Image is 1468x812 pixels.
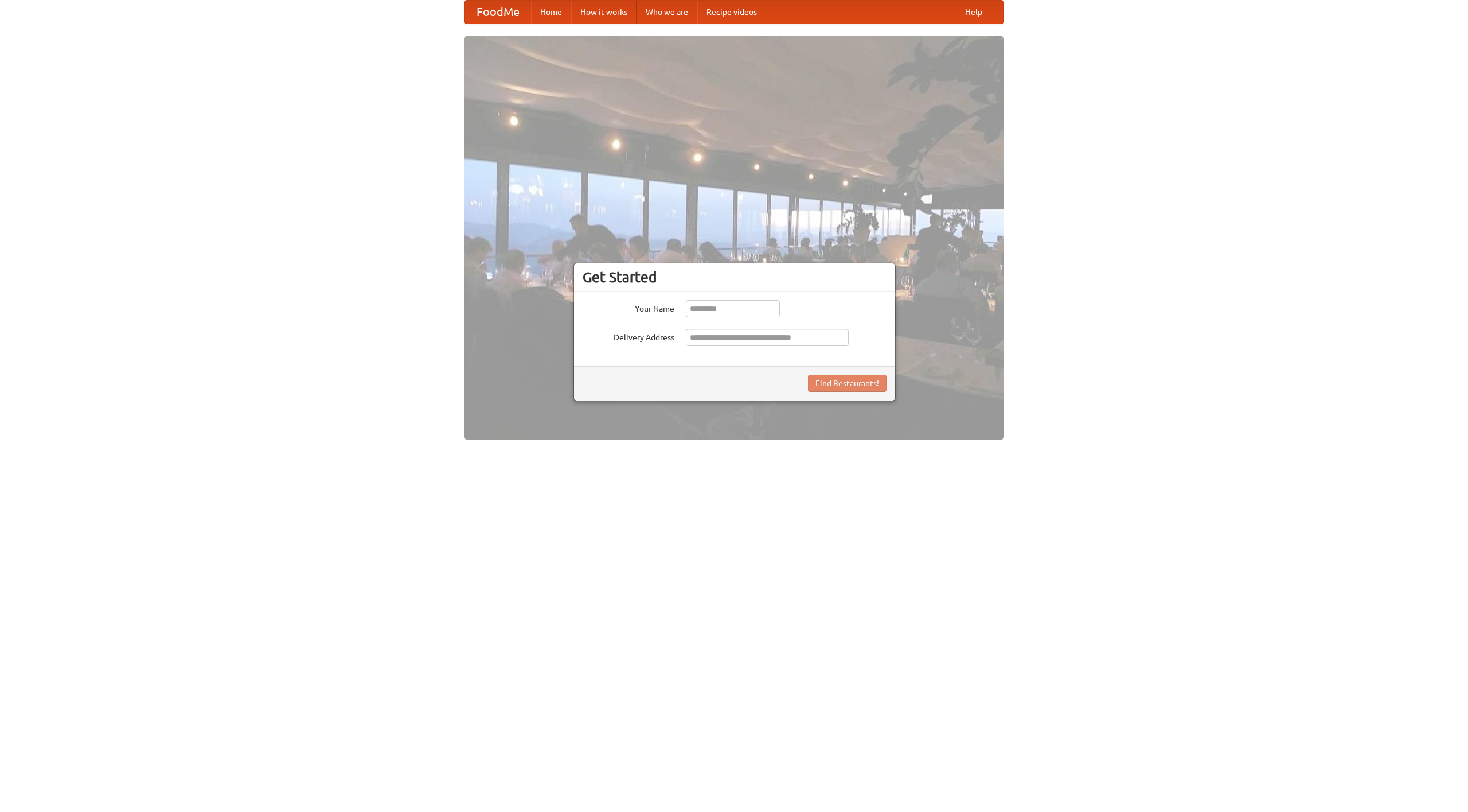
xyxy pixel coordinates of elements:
a: How it works [571,1,637,24]
a: Help [956,1,991,24]
label: Delivery Address [583,329,674,343]
button: Find Restaurants! [808,375,887,392]
label: Your Name [583,300,674,314]
a: Home [531,1,571,24]
a: FoodMe [465,1,531,24]
h3: Get Started [583,269,887,286]
a: Who we are [637,1,697,24]
a: Recipe videos [697,1,766,24]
